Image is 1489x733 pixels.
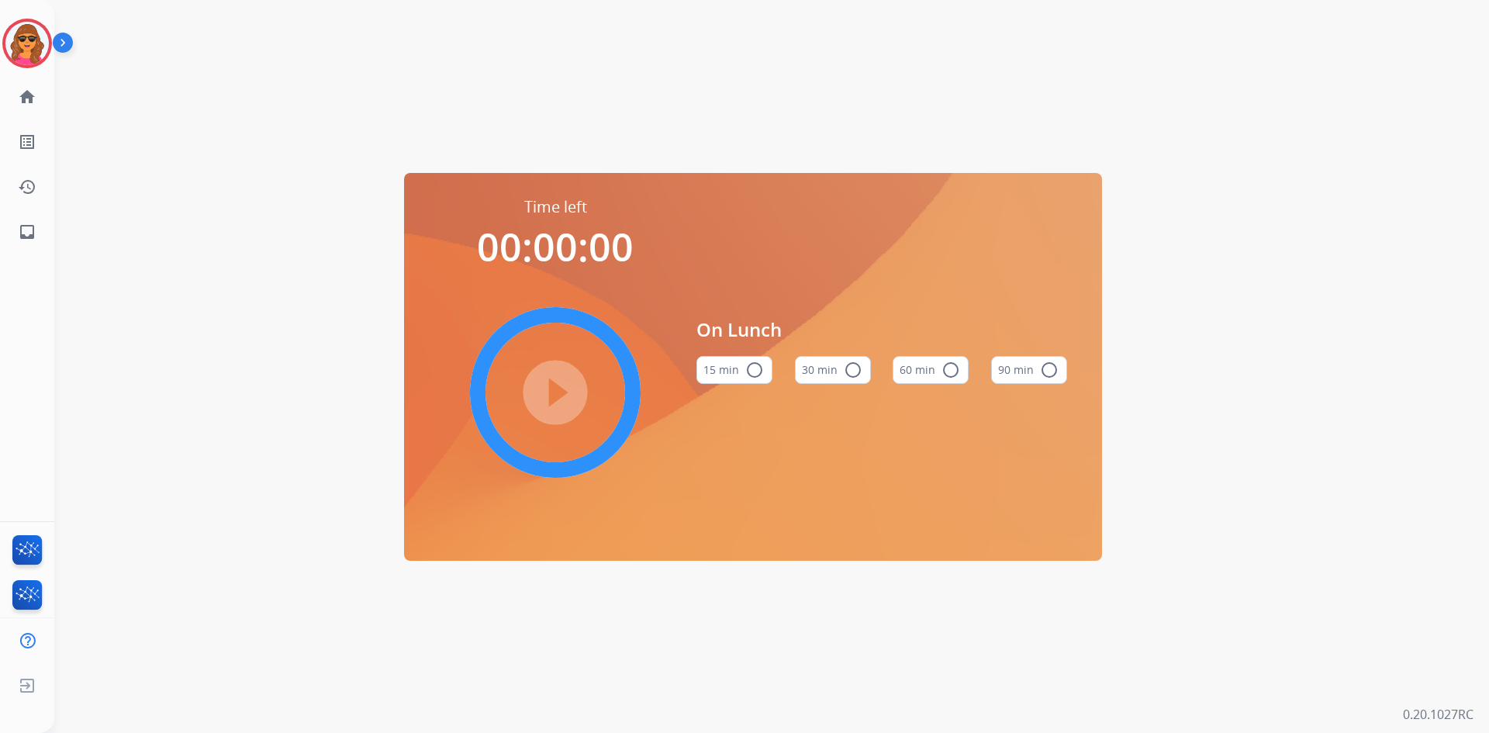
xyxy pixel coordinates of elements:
button: 90 min [991,356,1067,384]
button: 15 min [696,356,772,384]
mat-icon: inbox [18,223,36,241]
mat-icon: history [18,178,36,196]
mat-icon: radio_button_unchecked [941,361,960,379]
mat-icon: radio_button_unchecked [745,361,764,379]
mat-icon: radio_button_unchecked [1040,361,1059,379]
button: 60 min [893,356,969,384]
button: 30 min [795,356,871,384]
span: 00:00:00 [477,220,634,273]
mat-icon: home [18,88,36,106]
p: 0.20.1027RC [1403,705,1473,724]
mat-icon: radio_button_unchecked [844,361,862,379]
span: Time left [524,196,587,218]
span: On Lunch [696,316,1067,344]
img: avatar [5,22,49,65]
mat-icon: list_alt [18,133,36,151]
